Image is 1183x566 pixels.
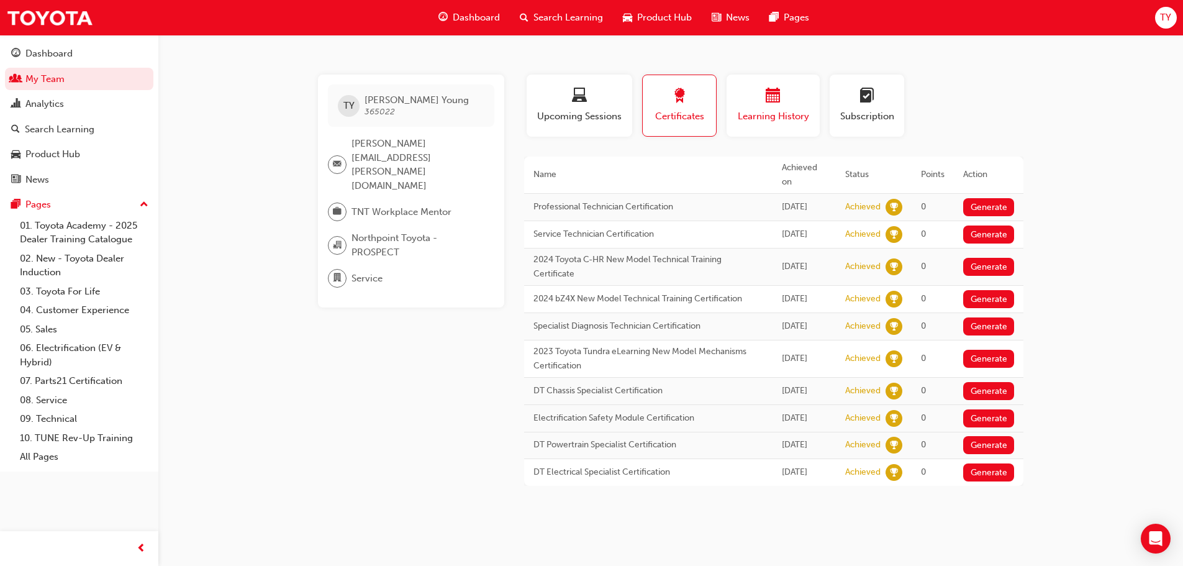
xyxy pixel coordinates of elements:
[845,293,881,305] div: Achieved
[836,157,912,194] th: Status
[954,157,1023,194] th: Action
[830,75,904,137] button: Subscription
[15,339,153,372] a: 06. Electrification (EV & Hybrid)
[642,75,717,137] button: Certificates
[845,413,881,424] div: Achieved
[886,199,902,216] span: learningRecordVerb_ACHIEVE-icon
[11,74,20,85] span: people-icon
[536,109,623,124] span: Upcoming Sessions
[782,385,807,396] span: Mon Nov 06 2023 17:04:33 GMT+1030 (Australian Central Daylight Time)
[963,226,1014,244] button: Generate
[524,286,773,313] td: 2024 bZ4X New Model Technical Training Certification
[527,75,632,137] button: Upcoming Sessions
[727,75,820,137] button: Learning History
[5,143,153,166] a: Product Hub
[15,447,153,467] a: All Pages
[5,93,153,116] a: Analytics
[782,439,807,450] span: Thu Jun 21 2018 23:30:00 GMT+0930 (Australian Central Standard Time)
[520,10,528,25] span: search-icon
[438,10,448,25] span: guage-icon
[921,413,926,423] span: 0
[759,5,819,30] a: pages-iconPages
[623,10,632,25] span: car-icon
[921,201,926,212] span: 0
[524,432,773,459] td: DT Powertrain Specialist Certification
[782,467,807,477] span: Thu Jul 27 2017 23:30:00 GMT+0930 (Australian Central Standard Time)
[963,350,1014,368] button: Generate
[15,391,153,410] a: 08. Service
[886,318,902,335] span: learningRecordVerb_ACHIEVE-icon
[15,216,153,249] a: 01. Toyota Academy - 2025 Dealer Training Catalogue
[784,11,809,25] span: Pages
[333,270,342,286] span: department-icon
[524,221,773,249] td: Service Technician Certification
[25,47,73,61] div: Dashboard
[963,290,1014,308] button: Generate
[5,40,153,193] button: DashboardMy TeamAnalyticsSearch LearningProduct HubNews
[886,291,902,308] span: learningRecordVerb_ACHIEVE-icon
[25,97,64,111] div: Analytics
[11,175,20,186] span: news-icon
[845,467,881,478] div: Achieved
[782,229,807,239] span: Tue Jun 25 2024 07:51:26 GMT+0930 (Australian Central Standard Time)
[453,11,500,25] span: Dashboard
[773,157,836,194] th: Achieved on
[524,249,773,286] td: 2024 Toyota C-HR New Model Technical Training Certificate
[533,11,603,25] span: Search Learning
[845,261,881,273] div: Achieved
[921,385,926,396] span: 0
[963,436,1014,454] button: Generate
[11,149,20,160] span: car-icon
[782,353,807,363] span: Fri Nov 24 2023 07:47:49 GMT+1030 (Australian Central Daylight Time)
[15,429,153,448] a: 10. TUNE Rev-Up Training
[613,5,702,30] a: car-iconProduct Hub
[11,124,20,135] span: search-icon
[15,409,153,429] a: 09. Technical
[963,382,1014,400] button: Generate
[736,109,810,124] span: Learning History
[912,157,954,194] th: Points
[845,353,881,365] div: Achieved
[351,272,383,286] span: Service
[137,541,146,557] span: prev-icon
[921,229,926,239] span: 0
[524,378,773,405] td: DT Chassis Specialist Certification
[921,439,926,450] span: 0
[782,293,807,304] span: Mon Mar 25 2024 07:57:22 GMT+1030 (Australian Central Daylight Time)
[351,205,451,219] span: TNT Workplace Mentor
[5,42,153,65] a: Dashboard
[333,157,342,173] span: email-icon
[921,321,926,331] span: 0
[11,99,20,110] span: chart-icon
[15,282,153,301] a: 03. Toyota For Life
[712,10,721,25] span: news-icon
[6,4,93,32] a: Trak
[11,199,20,211] span: pages-icon
[886,258,902,275] span: learningRecordVerb_ACHIEVE-icon
[859,88,874,105] span: learningplan-icon
[343,99,355,113] span: TY
[921,353,926,363] span: 0
[524,405,773,432] td: Electrification Safety Module Certification
[886,383,902,399] span: learningRecordVerb_ACHIEVE-icon
[351,137,484,193] span: [PERSON_NAME][EMAIL_ADDRESS][PERSON_NAME][DOMAIN_NAME]
[524,340,773,378] td: 2023 Toyota Tundra eLearning New Model Mechanisms Certification
[510,5,613,30] a: search-iconSearch Learning
[637,11,692,25] span: Product Hub
[782,413,807,423] span: Wed May 18 2022 23:30:00 GMT+0930 (Australian Central Standard Time)
[25,173,49,187] div: News
[524,194,773,221] td: Professional Technician Certification
[702,5,759,30] a: news-iconNews
[845,439,881,451] div: Achieved
[365,94,469,106] span: [PERSON_NAME] Young
[963,463,1014,482] button: Generate
[766,88,781,105] span: calendar-icon
[524,157,773,194] th: Name
[886,350,902,367] span: learningRecordVerb_ACHIEVE-icon
[351,231,484,259] span: Northpoint Toyota - PROSPECT
[365,106,395,117] span: 365022
[572,88,587,105] span: laptop-icon
[333,204,342,220] span: briefcase-icon
[5,168,153,191] a: News
[845,229,881,240] div: Achieved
